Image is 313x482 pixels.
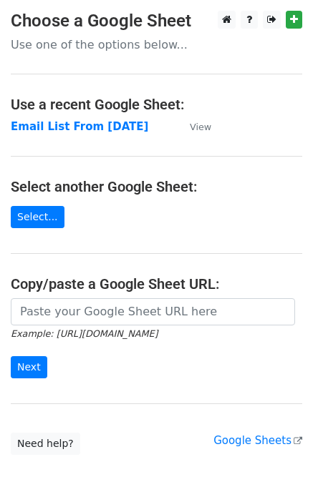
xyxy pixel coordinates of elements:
small: Example: [URL][DOMAIN_NAME] [11,328,158,339]
h4: Copy/paste a Google Sheet URL: [11,275,302,292]
a: Select... [11,206,64,228]
h4: Use a recent Google Sheet: [11,96,302,113]
h4: Select another Google Sheet: [11,178,302,195]
a: View [175,120,211,133]
a: Email List From [DATE] [11,120,148,133]
input: Next [11,356,47,378]
h3: Choose a Google Sheet [11,11,302,31]
small: View [190,122,211,132]
a: Google Sheets [213,434,302,447]
input: Paste your Google Sheet URL here [11,298,295,325]
p: Use one of the options below... [11,37,302,52]
a: Need help? [11,433,80,455]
